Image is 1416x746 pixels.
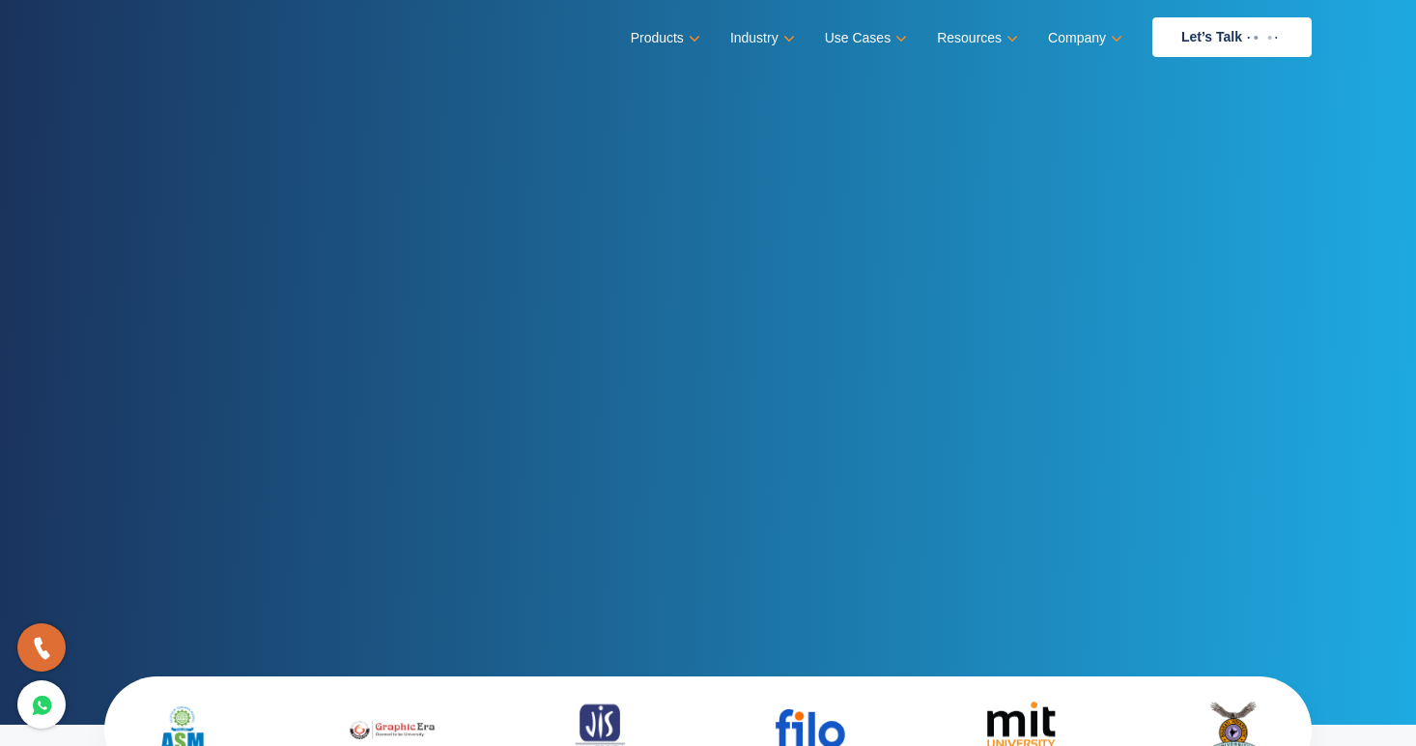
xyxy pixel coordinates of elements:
[825,24,903,52] a: Use Cases
[730,24,791,52] a: Industry
[631,24,696,52] a: Products
[1048,24,1119,52] a: Company
[937,24,1014,52] a: Resources
[1152,17,1312,57] a: Let’s Talk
